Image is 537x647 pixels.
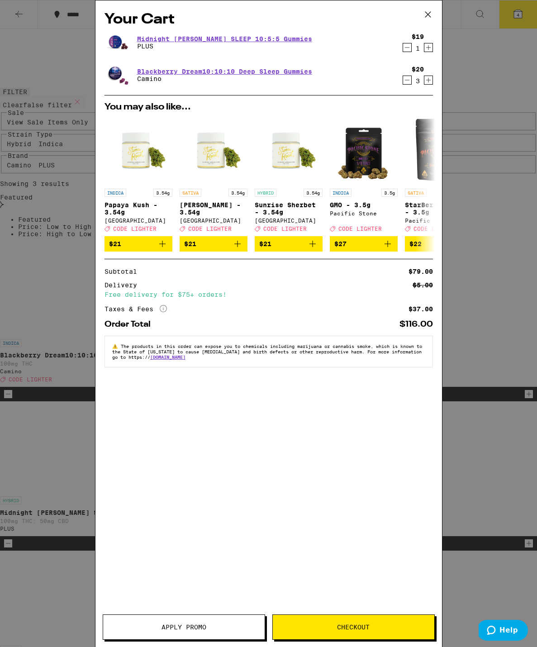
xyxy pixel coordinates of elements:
button: Add to bag [330,236,398,252]
p: 3.54g [304,189,323,197]
a: Blackberry Dream10:10:10 Deep Sleep Gummies [137,68,312,75]
button: Add to bag [255,236,323,252]
p: StarBerry Cough - 3.5g [405,201,473,216]
p: 3.54g [228,189,247,197]
button: Add to bag [180,236,247,252]
button: Apply Promo [103,614,265,640]
a: Open page for GMO - 3.5g from Pacific Stone [330,116,398,236]
p: 3.54g [153,189,172,197]
button: Decrement [403,43,412,52]
a: Open page for Sunrise Sherbet - 3.54g from Stone Road [255,116,323,236]
span: Checkout [337,624,370,630]
div: 3 [412,77,424,85]
p: INDICA [330,189,352,197]
p: SATIVA [180,189,201,197]
p: GMO - 3.5g [330,201,398,209]
a: Midnight [PERSON_NAME] SLEEP 10:5:5 Gummies [137,35,312,43]
button: Increment [424,43,433,52]
span: $21 [109,240,121,247]
button: Add to bag [405,236,473,252]
p: Camino [137,75,312,82]
p: PLUS [137,43,312,50]
div: $19 [412,33,424,40]
img: Pacific Stone - StarBerry Cough - 3.5g [405,116,473,184]
img: Stone Road - Papaya Kush - 3.54g [105,116,172,184]
span: Apply Promo [162,624,206,630]
div: Delivery [105,282,143,288]
span: $21 [259,240,271,247]
h2: Your Cart [105,10,433,30]
div: Pacific Stone [405,218,473,224]
a: Open page for Papaya Kush - 3.54g from Stone Road [105,116,172,236]
a: Open page for StarBerry Cough - 3.5g from Pacific Stone [405,116,473,236]
p: Sunrise Sherbet - 3.54g [255,201,323,216]
span: $21 [184,240,196,247]
a: [DOMAIN_NAME] [150,354,185,360]
img: Stone Road - Lemon Jack - 3.54g [180,116,247,184]
div: $116.00 [399,320,433,328]
div: [GEOGRAPHIC_DATA] [255,218,323,224]
button: Add to bag [105,236,172,252]
div: $5.00 [413,282,433,288]
div: $20 [412,66,424,73]
button: Decrement [403,76,412,85]
div: $79.00 [409,268,433,275]
p: SATIVA [405,189,427,197]
div: 1 [412,45,424,52]
div: [GEOGRAPHIC_DATA] [180,218,247,224]
span: $22 [409,240,422,247]
div: Subtotal [105,268,143,275]
span: $27 [334,240,347,247]
div: [GEOGRAPHIC_DATA] [105,218,172,224]
span: CODE LIGHTER [113,226,157,232]
div: Taxes & Fees [105,305,167,313]
span: ⚠️ [112,343,121,349]
span: CODE LIGHTER [338,226,382,232]
div: Free delivery for $75+ orders! [105,291,433,298]
div: Pacific Stone [330,210,398,216]
p: [PERSON_NAME] - 3.54g [180,201,247,216]
span: The products in this order can expose you to chemicals including marijuana or cannabis smoke, whi... [112,343,422,360]
button: Increment [424,76,433,85]
span: CODE LIGHTER [263,226,307,232]
span: CODE LIGHTER [188,226,232,232]
p: Papaya Kush - 3.54g [105,201,172,216]
img: PLUS - Midnight Berry SLEEP 10:5:5 Gummies [105,30,130,55]
p: 3.5g [381,189,398,197]
div: Order Total [105,320,157,328]
img: Stone Road - Sunrise Sherbet - 3.54g [255,116,323,184]
div: $37.00 [409,306,433,312]
iframe: Opens a widget where you can find more information [479,620,528,642]
a: Open page for Lemon Jack - 3.54g from Stone Road [180,116,247,236]
p: HYBRID [255,189,276,197]
img: Camino - Blackberry Dream10:10:10 Deep Sleep Gummies [105,62,130,88]
img: Pacific Stone - GMO - 3.5g [330,116,398,184]
h2: You may also like... [105,103,433,112]
button: Checkout [272,614,435,640]
span: CODE LIGHTER [413,226,457,232]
